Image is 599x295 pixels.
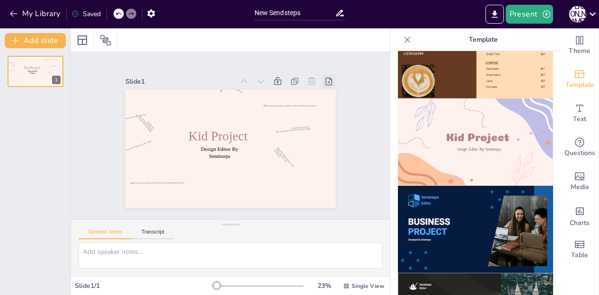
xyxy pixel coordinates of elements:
input: Insert title [255,6,335,20]
span: Design Editor By Sendsteps [27,70,37,74]
span: Template [565,80,594,90]
button: Present [506,5,553,24]
div: Slide 1 [125,77,233,86]
img: thumb-10.png [398,186,553,273]
img: thumb-8.png [398,11,553,99]
span: Text [573,114,586,124]
span: Questions [564,148,595,158]
button: Transcript [132,229,174,239]
div: Slide 1 / 1 [75,281,212,290]
span: Kid Project [188,129,247,143]
div: Saved [71,9,101,18]
span: Design Editor By Sendsteps [201,146,238,159]
span: Table [571,250,588,260]
div: Change the overall theme [561,28,599,62]
span: Charts [570,218,590,228]
div: Add images, graphics, shapes or video [561,165,599,199]
span: Theme [569,46,590,56]
div: Layout [75,33,90,48]
span: Position [100,35,111,46]
p: Template [415,28,551,51]
div: Add a table [561,233,599,267]
div: Get real-time input from your audience [561,130,599,165]
div: 1 [8,56,63,87]
span: Kid Project [24,66,40,70]
span: Media [571,182,589,192]
div: Add text boxes [561,96,599,130]
div: Add ready made slides [561,62,599,96]
button: Speaker Notes [79,229,132,239]
span: Single View [352,282,384,290]
div: [PERSON_NAME] [569,6,586,23]
div: 1 [52,76,61,84]
div: 23 % [313,281,335,290]
div: Add charts and graphs [561,199,599,233]
button: Export to PowerPoint [485,5,504,24]
button: [PERSON_NAME] [569,5,586,24]
button: Add slide [5,33,66,48]
button: My Library [7,6,64,21]
img: thumb-9.png [398,98,553,186]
